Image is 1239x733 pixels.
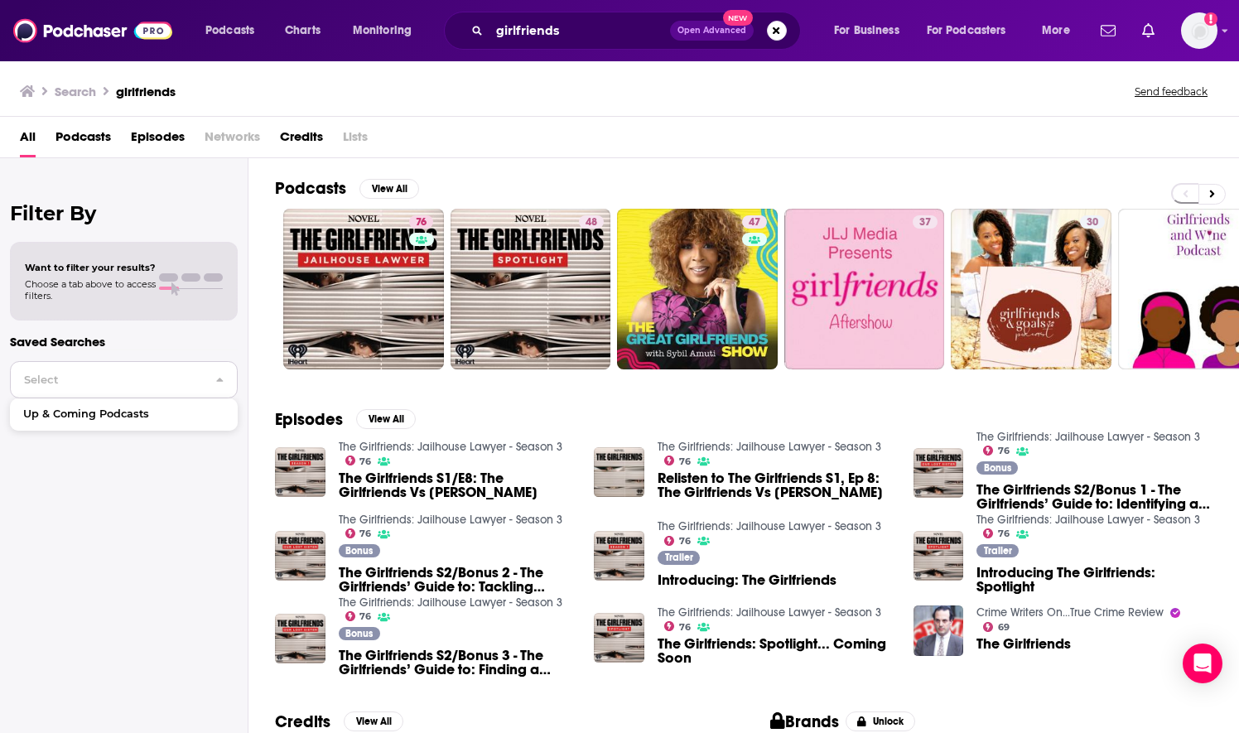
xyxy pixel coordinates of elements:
img: Introducing The Girlfriends: Spotlight [914,531,964,581]
span: Up & Coming Podcasts [23,409,183,420]
a: 76 [983,446,1010,456]
a: 69 [983,622,1010,632]
a: 76 [664,536,691,546]
a: Show notifications dropdown [1094,17,1122,45]
button: open menu [1030,17,1091,44]
span: Open Advanced [677,27,746,35]
span: 37 [919,215,931,231]
a: 37 [913,215,938,229]
a: 76 [983,528,1010,538]
a: The Girlfriends: Jailhouse Lawyer - Season 3 [976,513,1200,527]
button: open menu [822,17,920,44]
span: Bonus [984,463,1011,473]
a: EpisodesView All [275,409,416,430]
button: Open AdvancedNew [670,21,754,41]
button: open menu [341,17,433,44]
button: View All [359,179,419,199]
button: Unlock [846,711,916,731]
a: All [20,123,36,157]
span: 76 [679,538,691,545]
span: 76 [998,530,1010,538]
a: The Girlfriends: Jailhouse Lawyer - Season 3 [339,513,562,527]
span: 30 [1087,215,1098,231]
button: Show profile menu [1181,12,1217,49]
a: 30 [951,209,1111,369]
a: The Girlfriends: Spotlight... Coming Soon [594,613,644,663]
a: Charts [274,17,330,44]
h2: Brands [770,711,839,732]
span: Trailer [984,546,1012,556]
a: 76 [345,528,372,538]
span: Trailer [665,552,693,562]
img: Introducing: The Girlfriends [594,531,644,581]
a: Relisten to The Girlfriends S1, Ep 8: The Girlfriends Vs Bierenbaum [658,471,894,499]
a: The Girlfriends S2/Bonus 2 - The Girlfriends’ Guide to: Tackling Intimate Partner Violence [339,566,575,594]
span: Select [11,374,202,385]
img: The Girlfriends S2/Bonus 1 - The Girlfriends’ Guide to: Identifying a Doe [914,448,964,499]
span: Choose a tab above to access filters. [25,278,156,301]
img: The Girlfriends S1/E8: The Girlfriends Vs Bierenbaum [275,447,325,498]
span: 48 [586,215,597,231]
a: Podcasts [55,123,111,157]
span: 47 [749,215,760,231]
img: The Girlfriends S2/Bonus 2 - The Girlfriends’ Guide to: Tackling Intimate Partner Violence [275,531,325,581]
a: The Girlfriends [976,637,1071,651]
a: The Girlfriends [914,605,964,656]
a: 76 [664,456,691,465]
a: Introducing The Girlfriends: Spotlight [976,566,1212,594]
a: 76 [345,611,372,621]
a: 76 [345,456,372,465]
span: 76 [998,447,1010,455]
a: 30 [1080,215,1105,229]
button: Select [10,361,238,398]
a: The Girlfriends S2/Bonus 3 - The Girlfriends’ Guide to: Finding a Missing Person [339,649,575,677]
button: View All [356,409,416,429]
span: Monitoring [353,19,412,42]
span: The Girlfriends S1/E8: The Girlfriends Vs [PERSON_NAME] [339,471,575,499]
a: The Girlfriends: Jailhouse Lawyer - Season 3 [976,430,1200,444]
h2: Credits [275,711,330,732]
a: 48 [579,215,604,229]
a: 37 [784,209,945,369]
span: 76 [416,215,427,231]
h2: Filter By [10,201,238,225]
span: For Business [834,19,899,42]
span: Bonus [345,546,373,556]
a: The Girlfriends S1/E8: The Girlfriends Vs Bierenbaum [339,471,575,499]
a: Show notifications dropdown [1135,17,1161,45]
h2: Podcasts [275,178,346,199]
a: The Girlfriends: Spotlight... Coming Soon [658,637,894,665]
a: PodcastsView All [275,178,419,199]
svg: Add a profile image [1204,12,1217,26]
img: Podchaser - Follow, Share and Rate Podcasts [13,15,172,46]
input: Search podcasts, credits, & more... [489,17,670,44]
a: Introducing: The Girlfriends [658,573,836,587]
a: CreditsView All [275,711,403,732]
span: Podcasts [205,19,254,42]
span: Relisten to The Girlfriends S1, Ep 8: The Girlfriends Vs [PERSON_NAME] [658,471,894,499]
a: Credits [280,123,323,157]
img: Relisten to The Girlfriends S1, Ep 8: The Girlfriends Vs Bierenbaum [594,447,644,498]
img: User Profile [1181,12,1217,49]
span: 76 [359,613,371,620]
span: More [1042,19,1070,42]
button: Send feedback [1130,84,1212,99]
span: 76 [679,624,691,631]
a: The Girlfriends: Jailhouse Lawyer - Season 3 [658,605,881,620]
a: 48 [451,209,611,369]
span: 76 [679,458,691,465]
button: open menu [916,17,1030,44]
span: Episodes [131,123,185,157]
a: The Girlfriends S2/Bonus 3 - The Girlfriends’ Guide to: Finding a Missing Person [275,614,325,664]
a: Crime Writers On...True Crime Review [976,605,1164,620]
